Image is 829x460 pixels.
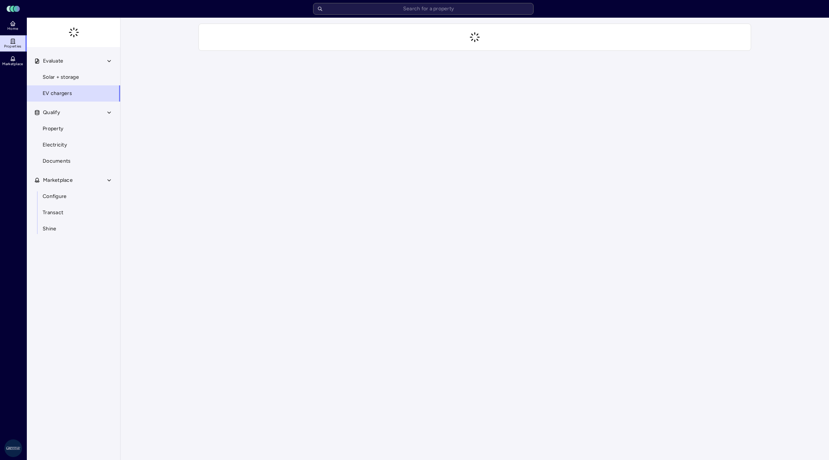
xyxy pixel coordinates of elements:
[43,192,67,201] span: Configure
[313,3,534,15] input: Search for a property
[26,137,121,153] a: Electricity
[43,89,72,98] span: EV chargers
[43,209,63,217] span: Transact
[4,44,22,49] span: Properties
[43,157,71,165] span: Documents
[26,85,121,102] a: EV chargers
[43,141,67,149] span: Electricity
[43,225,56,233] span: Shine
[2,62,23,66] span: Marketplace
[26,221,121,237] a: Shine
[43,125,63,133] span: Property
[27,105,121,121] button: Qualify
[27,53,121,69] button: Evaluate
[26,121,121,137] a: Property
[26,188,121,205] a: Configure
[26,205,121,221] a: Transact
[7,26,18,31] span: Home
[26,69,121,85] a: Solar + storage
[43,176,73,184] span: Marketplace
[4,439,22,457] img: Greystar AS
[26,153,121,169] a: Documents
[43,109,60,117] span: Qualify
[43,57,63,65] span: Evaluate
[43,73,79,81] span: Solar + storage
[27,172,121,188] button: Marketplace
